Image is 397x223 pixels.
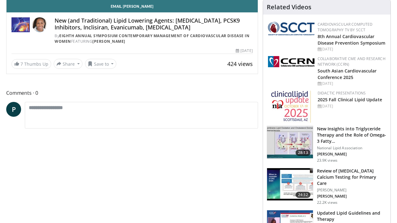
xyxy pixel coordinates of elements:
[318,103,386,109] div: [DATE]
[227,60,253,68] span: 424 views
[317,168,387,186] h3: Review of [MEDICAL_DATA] Calcium Testing for Primary Care
[268,22,314,35] img: 51a70120-4f25-49cc-93a4-67582377e75f.png.150x105_q85_autocrop_double_scale_upscale_version-0.2.png
[85,59,117,69] button: Save to
[267,126,387,163] a: 28:13 New Insights into Triglyceride Therapy and the Role of Omega-3 Fatty… National Lipid Associ...
[317,188,387,193] p: [PERSON_NAME]
[6,89,258,97] span: Comments 0
[20,61,23,67] span: 7
[318,56,386,67] a: Collaborative CME and Research Network (CCRN)
[55,33,252,44] div: By FEATURING
[318,22,373,33] a: Cardiovascular Computed Tomography TV by SCCT
[267,126,313,158] img: 45ea033d-f728-4586-a1ce-38957b05c09e.150x105_q85_crop-smart_upscale.jpg
[296,150,310,156] span: 28:13
[55,33,249,44] a: Eighth Annual Symposium Contemporary Management of Cardiovascular Disease in Women
[317,152,387,157] p: [PERSON_NAME]
[318,33,386,46] a: 8th Annual Cardiovascular Disease Prevention Symposium
[267,168,313,200] img: f4af32e0-a3f3-4dd9-8ed6-e543ca885e6d.150x105_q85_crop-smart_upscale.jpg
[267,3,311,11] h4: Related Videos
[317,200,337,205] p: 22.2K views
[318,46,386,52] div: [DATE]
[271,90,311,123] img: d65bce67-f81a-47c5-b47d-7b8806b59ca8.jpg.150x105_q85_autocrop_double_scale_upscale_version-0.2.jpg
[317,158,337,163] p: 23.9K views
[318,97,382,103] a: 2025 Fall Clinical Lipid Update
[317,146,387,151] p: National Lipid Association
[55,17,252,31] h4: New (and Traditional) Lipid Lowering Agents: [MEDICAL_DATA], PCSK9 Inhibitors, Inclisiran, Evanic...
[318,81,386,86] div: [DATE]
[317,194,387,199] p: [PERSON_NAME]
[6,102,21,117] a: P
[268,56,314,67] img: a04ee3ba-8487-4636-b0fb-5e8d268f3737.png.150x105_q85_autocrop_double_scale_upscale_version-0.2.png
[318,90,386,96] div: Didactic Presentations
[267,168,387,205] a: 24:32 Review of [MEDICAL_DATA] Calcium Testing for Primary Care [PERSON_NAME] [PERSON_NAME] 22.2K...
[318,68,377,80] a: South Asian Cardiovascular Conference 2025
[92,39,125,44] a: [PERSON_NAME]
[11,59,51,69] a: 7 Thumbs Up
[317,210,387,222] h3: Updated Lipid Guidelines and Therapy
[317,126,387,144] h3: New Insights into Triglyceride Therapy and the Role of Omega-3 Fatty…
[236,48,252,54] div: [DATE]
[296,192,310,198] span: 24:32
[54,59,83,69] button: Share
[11,17,30,32] img: Eighth Annual Symposium Contemporary Management of Cardiovascular Disease in Women
[32,17,47,32] img: Avatar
